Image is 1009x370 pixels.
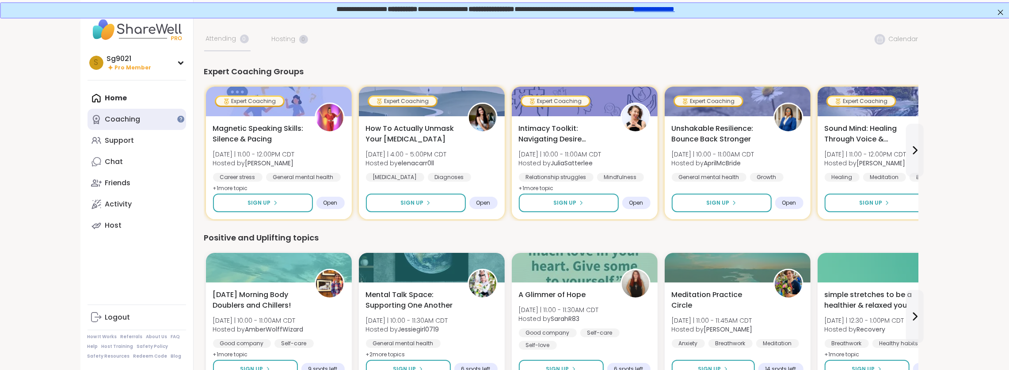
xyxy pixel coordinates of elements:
div: Expert Coaching [216,97,283,106]
span: Magnetic Speaking Skills: Silence & Pacing [213,123,305,145]
img: Lisa_LaCroix [316,104,343,131]
a: Host Training [102,343,133,350]
b: [PERSON_NAME] [857,159,906,168]
div: General mental health [366,339,441,348]
b: Jessiegirl0719 [398,325,439,334]
a: Friends [88,172,186,194]
span: [DATE] Morning Body Doublers and Chillers! [213,290,305,311]
span: [DATE] | 10:00 - 11:00AM CDT [519,150,602,159]
div: Meditation [756,339,799,348]
b: elenacarr0ll [398,159,434,168]
div: Breathwork [825,339,869,348]
a: Safety Resources [88,353,130,359]
a: How It Works [88,334,117,340]
span: Hosted by [825,159,906,168]
div: Expert Coaching [675,97,742,106]
img: SarahR83 [622,270,649,298]
div: Breathwork [708,339,753,348]
div: Expert Coaching [369,97,436,106]
div: Positive and Uplifting topics [204,232,918,244]
div: Chat [105,157,123,167]
div: Activity [105,199,132,209]
div: Meditation [863,173,906,182]
span: How To Actually Unmask Your [MEDICAL_DATA] [366,123,458,145]
a: Blog [171,353,182,359]
span: [DATE] | 12:30 - 1:00PM CDT [825,316,904,325]
img: elenacarr0ll [469,104,496,131]
span: Open [476,199,491,206]
button: Sign Up [366,194,466,212]
button: Sign Up [672,194,772,212]
div: Host [105,221,122,230]
b: Recovery [857,325,886,334]
span: Meditation Practice Circle [672,290,764,311]
span: Hosted by [672,325,753,334]
a: Activity [88,194,186,215]
a: Redeem Code [133,353,168,359]
div: Coaching [105,114,141,124]
span: Hosted by [213,159,295,168]
a: Referrals [121,334,143,340]
span: Open [782,199,796,206]
div: Diagnoses [428,173,471,182]
div: Healing [825,173,860,182]
div: [MEDICAL_DATA] [366,173,424,182]
span: Hosted by [213,325,304,334]
a: Logout [88,307,186,328]
a: Chat [88,151,186,172]
div: Good company [519,328,577,337]
img: Nicholas [775,270,802,298]
div: General mental health [672,173,746,182]
span: S [94,57,99,69]
span: [DATE] | 10:00 - 11:00AM CDT [672,150,754,159]
div: Self-love [519,341,557,350]
span: Open [324,199,338,206]
div: General mental health [266,173,341,182]
a: Host [88,215,186,236]
span: Sound Mind: Healing Through Voice & Vibration [825,123,917,145]
div: Anxiety [672,339,705,348]
b: SarahR83 [551,314,580,323]
div: Career stress [213,173,263,182]
b: JuliaSatterlee [551,159,593,168]
img: ShareWell Nav Logo [88,14,186,45]
div: Breathwork [910,173,954,182]
span: Hosted by [825,325,904,334]
span: Intimacy Toolkit: Navigating Desire Dynamics [519,123,611,145]
div: Expert Coaching [828,97,895,106]
span: [DATE] | 11:00 - 11:30AM CDT [519,305,599,314]
div: Healthy habits [872,339,925,348]
span: Mental Talk Space: Supporting One Another [366,290,458,311]
span: Sign Up [554,199,577,207]
span: Sign Up [860,199,883,207]
span: Sign Up [248,199,271,207]
div: Sg9021 [107,54,152,64]
div: Mindfulness [597,173,644,182]
span: Open [629,199,643,206]
span: Unshakable Resilience: Bounce Back Stronger [672,123,764,145]
button: Sign Up [825,194,925,212]
div: Good company [213,339,271,348]
a: Help [88,343,98,350]
button: Sign Up [213,194,313,212]
b: [PERSON_NAME] [245,159,294,168]
span: simple stretches to be a healthier & relaxed you [825,290,917,311]
b: AprilMcBride [704,159,741,168]
span: [DATE] | 10:00 - 11:30AM CDT [366,316,448,325]
span: Sign Up [707,199,730,207]
span: [DATE] | 11:00 - 12:00PM CDT [825,150,906,159]
div: Expert Coaching [522,97,589,106]
img: AprilMcBride [775,104,802,131]
div: Expert Coaching Groups [204,65,918,78]
img: AmberWolffWizard [316,270,343,298]
span: Hosted by [366,325,448,334]
div: Self-care [580,328,620,337]
span: Hosted by [519,159,602,168]
span: [DATE] | 4:00 - 5:00PM CDT [366,150,447,159]
span: Sign Up [401,199,424,207]
span: Hosted by [366,159,447,168]
span: [DATE] | 10:00 - 11:00AM CDT [213,316,304,325]
span: [DATE] | 11:00 - 12:00PM CDT [213,150,295,159]
span: [DATE] | 11:00 - 11:45AM CDT [672,316,753,325]
div: Self-care [274,339,314,348]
